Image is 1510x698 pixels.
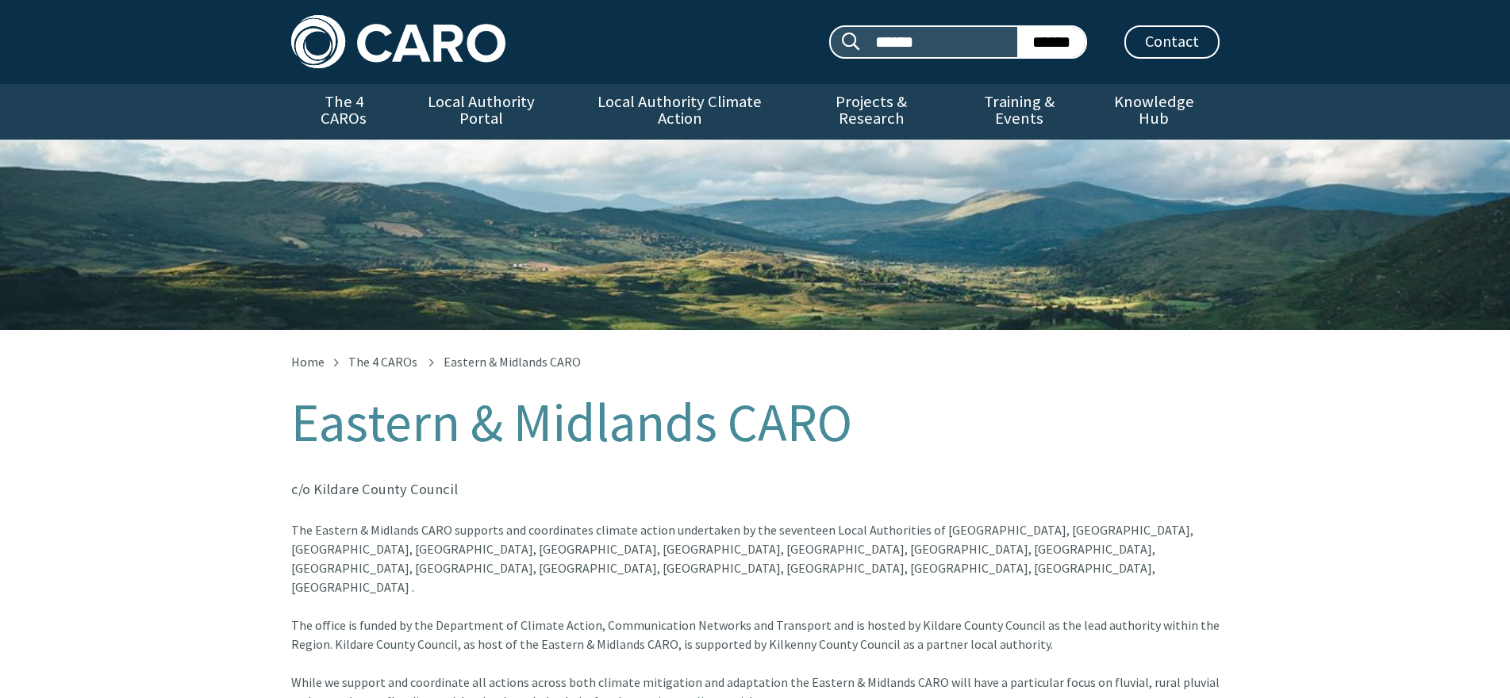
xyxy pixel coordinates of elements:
h1: Eastern & Midlands CARO [291,393,1220,452]
a: Local Authority Climate Action [567,84,793,140]
a: Knowledge Hub [1089,84,1219,140]
a: Home [291,354,325,370]
a: Training & Events [950,84,1089,140]
font: The Eastern & Midlands CARO supports and coordinates climate action undertaken by the seventeen L... [291,521,1220,651]
span: Eastern & Midlands CARO [444,354,581,370]
a: Contact [1124,25,1220,59]
a: The 4 CAROs [291,84,397,140]
p: c/o Kildare County Council [291,477,1220,500]
a: The 4 CAROs [348,354,417,370]
a: Projects & Research [793,84,950,140]
img: Caro logo [291,15,505,68]
a: Local Authority Portal [397,84,567,140]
